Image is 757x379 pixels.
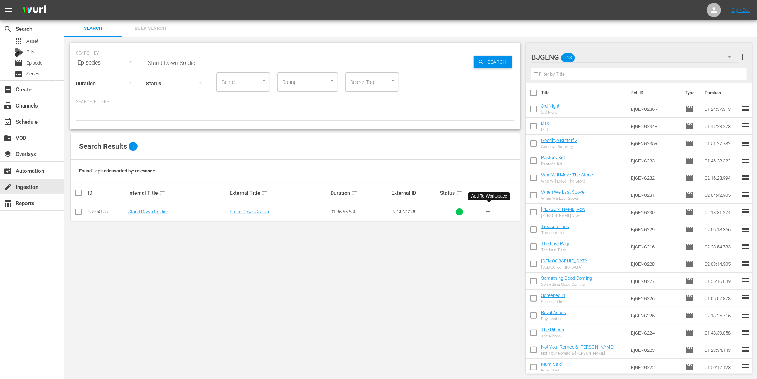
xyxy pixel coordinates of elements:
[88,190,126,196] div: ID
[702,169,741,186] td: 02:16:23.994
[628,273,682,290] td: BjGENG227
[541,120,549,126] a: Dad
[541,265,588,270] div: [DEMOGRAPHIC_DATA]
[628,359,682,376] td: BjGENG222
[702,324,741,341] td: 01:48:39.058
[88,209,126,214] div: 88894123
[702,152,741,169] td: 01:46:28.322
[702,135,741,152] td: 01:51:27.782
[14,37,23,46] span: Asset
[541,196,584,201] div: When We Last Spoke
[14,48,23,57] div: Bits
[738,53,747,61] span: more_vert
[14,59,23,67] span: Episode
[628,341,682,359] td: BjGENG223
[440,189,478,197] div: Status
[79,142,127,151] span: Search Results
[702,341,741,359] td: 01:23:34.143
[741,311,750,319] span: reorder
[685,363,694,371] span: Episode
[741,363,750,371] span: reorder
[627,83,681,103] th: Ext. ID
[628,100,682,118] td: BjGENG236R
[741,173,750,182] span: reorder
[685,139,694,148] span: Episode
[741,259,750,268] span: reorder
[685,242,694,251] span: Episode
[230,209,269,214] a: Stand Down Soldier
[331,189,390,197] div: Duration
[685,122,694,131] span: Episode
[702,307,741,324] td: 02:13:25.716
[741,139,750,147] span: reorder
[26,48,34,56] span: Bits
[741,122,750,130] span: reorder
[485,208,493,216] span: playlist_add
[681,83,700,103] th: Type
[471,193,507,199] div: Add To Workspace
[702,255,741,273] td: 02:08:14.305
[4,6,13,14] span: menu
[541,138,577,143] a: Goodbye Butterfly
[702,221,741,238] td: 02:06:18.356
[26,38,38,45] span: Asset
[685,191,694,199] span: Episode
[4,150,12,158] span: Overlays
[702,359,741,376] td: 01:50:17.123
[541,155,565,160] a: Pastor's Kid
[685,277,694,285] span: Episode
[541,299,565,304] div: Screened In
[685,225,694,234] span: Episode
[128,189,227,197] div: Internal Title
[628,118,682,135] td: BjGENG234R
[628,221,682,238] td: BjGENG229
[741,294,750,302] span: reorder
[541,110,559,115] div: 3rd Night
[391,190,438,196] div: External ID
[685,346,694,354] span: Episode
[4,167,12,175] span: Automation
[541,162,565,166] div: Pastor's Kid
[685,311,694,320] span: Episode
[741,190,750,199] span: reorder
[628,204,682,221] td: BjGENG230
[541,231,569,235] div: Treasure Lies
[129,142,138,151] span: 1
[541,351,614,356] div: Not Your Romeo & [PERSON_NAME]
[79,168,155,174] span: Found 1 episodes sorted by: relevance
[541,334,564,338] div: The Ribbon
[685,294,694,303] span: Episode
[331,209,390,214] div: 01:36:56.680
[628,255,682,273] td: BjGENG228
[738,48,747,66] button: more_vert
[702,204,741,221] td: 02:18:31.274
[541,83,627,103] th: Title
[261,190,268,196] span: sort
[4,85,12,94] span: Create
[700,83,743,103] th: Duration
[702,100,741,118] td: 01:24:57.313
[628,324,682,341] td: BjGENG224
[541,344,614,350] a: Not Your Romeo & [PERSON_NAME]
[628,307,682,324] td: BjGENG225
[628,152,682,169] td: BjGENG233
[541,258,588,264] a: [DEMOGRAPHIC_DATA]
[4,101,12,110] span: Channels
[541,282,592,287] div: Something Good Coming
[541,248,570,252] div: The Last Page
[741,225,750,233] span: reorder
[702,273,741,290] td: 01:56:16.649
[391,209,416,214] span: BJGENG238
[541,310,566,315] a: Royal Ashes
[230,189,329,197] div: External Title
[741,208,750,216] span: reorder
[541,293,565,298] a: Screened In
[4,199,12,208] span: Reports
[541,224,569,229] a: Treasure Lies
[628,135,682,152] td: BjGENG235R
[741,242,750,251] span: reorder
[541,179,593,184] div: Who Will Move The Stone
[17,2,52,19] img: ans4CAIJ8jUAAAAAAAAAAAAAAAAAAAAAAAAgQb4GAAAAAAAAAAAAAAAAAAAAAAAAJMjXAAAAAAAAAAAAAAAAAAAAAAAAgAT5G...
[4,118,12,126] span: Schedule
[456,190,462,196] span: sort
